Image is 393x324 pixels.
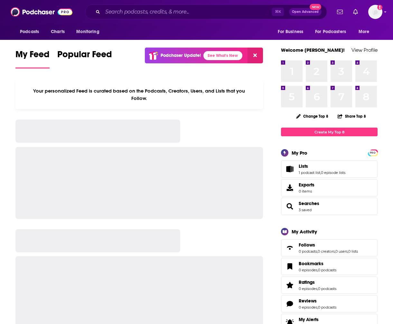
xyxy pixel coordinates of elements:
a: Searches [283,202,296,211]
a: 0 episodes [299,268,317,272]
a: Popular Feed [57,49,112,68]
a: Exports [281,179,378,196]
a: Welcome [PERSON_NAME]! [281,47,345,53]
a: 0 creators [318,249,335,254]
a: 0 podcasts [318,305,336,310]
span: For Podcasters [315,27,346,36]
button: open menu [354,26,378,38]
a: 3 saved [299,208,312,212]
span: Ratings [281,276,378,294]
span: , [317,286,318,291]
span: , [317,249,318,254]
button: open menu [72,26,108,38]
img: Podchaser - Follow, Share and Rate Podcasts [11,6,72,18]
a: Reviews [283,299,296,308]
span: Podcasts [20,27,39,36]
button: Open AdvancedNew [289,8,322,16]
a: 0 users [335,249,348,254]
a: View Profile [351,47,378,53]
span: Exports [299,182,314,188]
span: Monitoring [76,27,99,36]
a: Lists [299,163,345,169]
a: 0 lists [348,249,358,254]
a: Follows [283,243,296,252]
img: User Profile [368,5,382,19]
a: 0 episodes [299,305,317,310]
svg: Add a profile image [377,5,382,10]
span: My Alerts [299,317,319,322]
a: Ratings [283,281,296,290]
a: PRO [369,150,377,155]
a: Searches [299,201,319,206]
div: My Pro [292,150,307,156]
p: Podchaser Update! [161,53,201,58]
a: Show notifications dropdown [334,6,345,17]
span: , [317,305,318,310]
span: ⌘ K [272,8,284,16]
button: open menu [311,26,355,38]
span: Logged in as susansaulny [368,5,382,19]
span: Reviews [299,298,317,304]
a: 0 podcasts [318,268,336,272]
span: My Feed [15,49,50,64]
a: Bookmarks [283,262,296,271]
span: Lists [281,160,378,178]
a: Ratings [299,279,336,285]
span: Charts [51,27,65,36]
a: 0 podcasts [299,249,317,254]
span: , [320,170,321,175]
span: Open Advanced [292,10,319,14]
span: Bookmarks [281,258,378,275]
a: 0 podcasts [318,286,336,291]
div: Search podcasts, credits, & more... [85,4,327,19]
button: Show profile menu [368,5,382,19]
button: open menu [273,26,311,38]
a: 0 episodes [299,286,317,291]
span: Follows [281,239,378,256]
span: Reviews [281,295,378,312]
span: New [310,4,321,10]
a: Create My Top 8 [281,128,378,136]
span: Popular Feed [57,49,112,64]
span: Ratings [299,279,315,285]
a: Show notifications dropdown [351,6,360,17]
span: 0 items [299,189,314,194]
a: Lists [283,165,296,174]
span: Lists [299,163,308,169]
span: , [317,268,318,272]
a: 0 episode lists [321,170,345,175]
a: Reviews [299,298,336,304]
button: Share Top 8 [337,110,366,122]
button: open menu [15,26,47,38]
a: My Feed [15,49,50,68]
span: Follows [299,242,315,248]
a: 1 podcast list [299,170,320,175]
span: More [359,27,370,36]
span: Searches [281,198,378,215]
input: Search podcasts, credits, & more... [103,7,272,17]
a: See What's New [203,51,242,60]
a: Follows [299,242,358,248]
button: Change Top 8 [292,112,332,120]
span: For Business [278,27,303,36]
a: Bookmarks [299,261,336,266]
a: Charts [47,26,69,38]
span: PRO [369,150,377,155]
span: Bookmarks [299,261,323,266]
div: Your personalized Feed is curated based on the Podcasts, Creators, Users, and Lists that you Follow. [15,80,263,109]
div: My Activity [292,229,317,235]
span: Exports [283,183,296,192]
